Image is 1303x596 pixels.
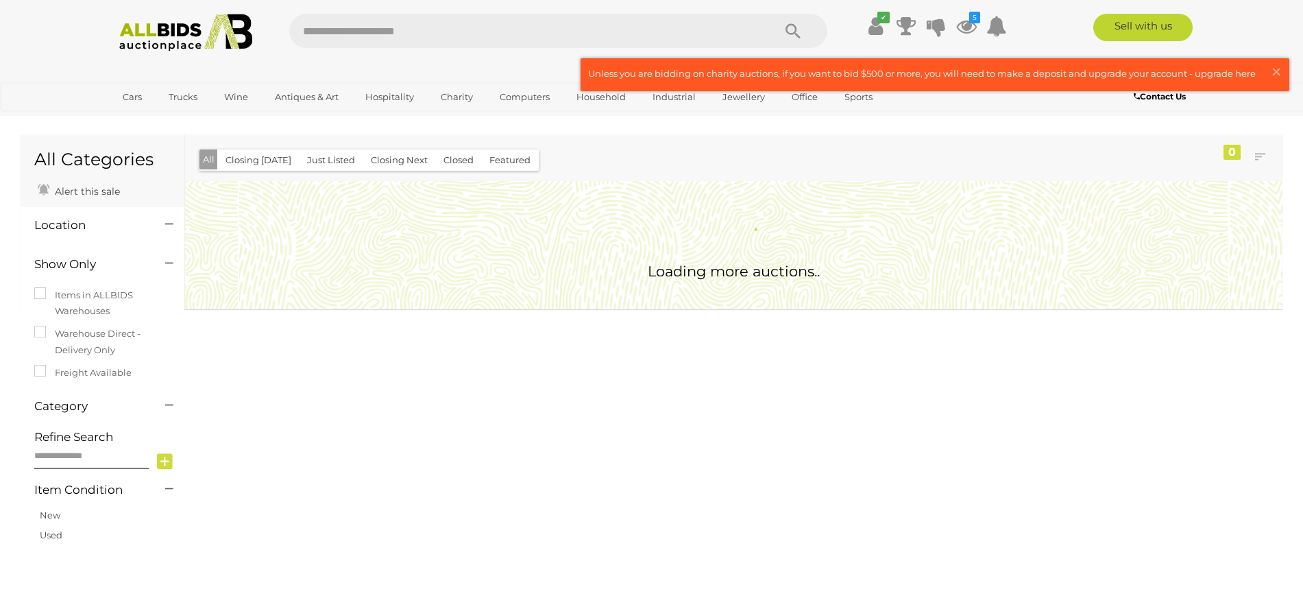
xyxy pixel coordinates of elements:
[34,150,171,169] h1: All Categories
[34,258,145,271] h4: Show Only
[160,86,206,108] a: Trucks
[299,150,363,171] button: Just Listed
[34,219,145,232] h4: Location
[648,263,820,280] span: Loading more auctions..
[51,185,120,198] span: Alert this sale
[34,180,123,200] a: Alert this sale
[112,14,260,51] img: Allbids.com.au
[34,326,171,358] label: Warehouse Direct - Delivery Only
[217,150,300,171] button: Closing [DATE]
[40,529,62,540] a: Used
[568,86,635,108] a: Household
[114,86,151,108] a: Cars
[714,86,774,108] a: Jewellery
[877,12,890,23] i: ✔
[34,287,171,320] label: Items in ALLBIDS Warehouses
[356,86,423,108] a: Hospitality
[481,150,539,171] button: Featured
[363,150,436,171] button: Closing Next
[435,150,482,171] button: Closed
[1270,58,1282,85] span: ×
[644,86,705,108] a: Industrial
[836,86,881,108] a: Sports
[1134,89,1189,104] a: Contact Us
[40,510,60,521] a: New
[491,86,559,108] a: Computers
[114,108,229,131] a: [GEOGRAPHIC_DATA]
[969,12,980,23] i: 5
[1223,145,1241,160] div: 0
[215,86,257,108] a: Wine
[34,400,145,413] h4: Category
[783,86,827,108] a: Office
[956,14,977,38] a: 5
[34,431,181,444] h4: Refine Search
[266,86,348,108] a: Antiques & Art
[34,365,132,381] label: Freight Available
[199,150,218,169] button: All
[1134,91,1186,102] b: Contact Us
[1093,14,1193,41] a: Sell with us
[759,14,827,48] button: Search
[432,86,482,108] a: Charity
[34,484,145,497] h4: Item Condition
[866,14,886,38] a: ✔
